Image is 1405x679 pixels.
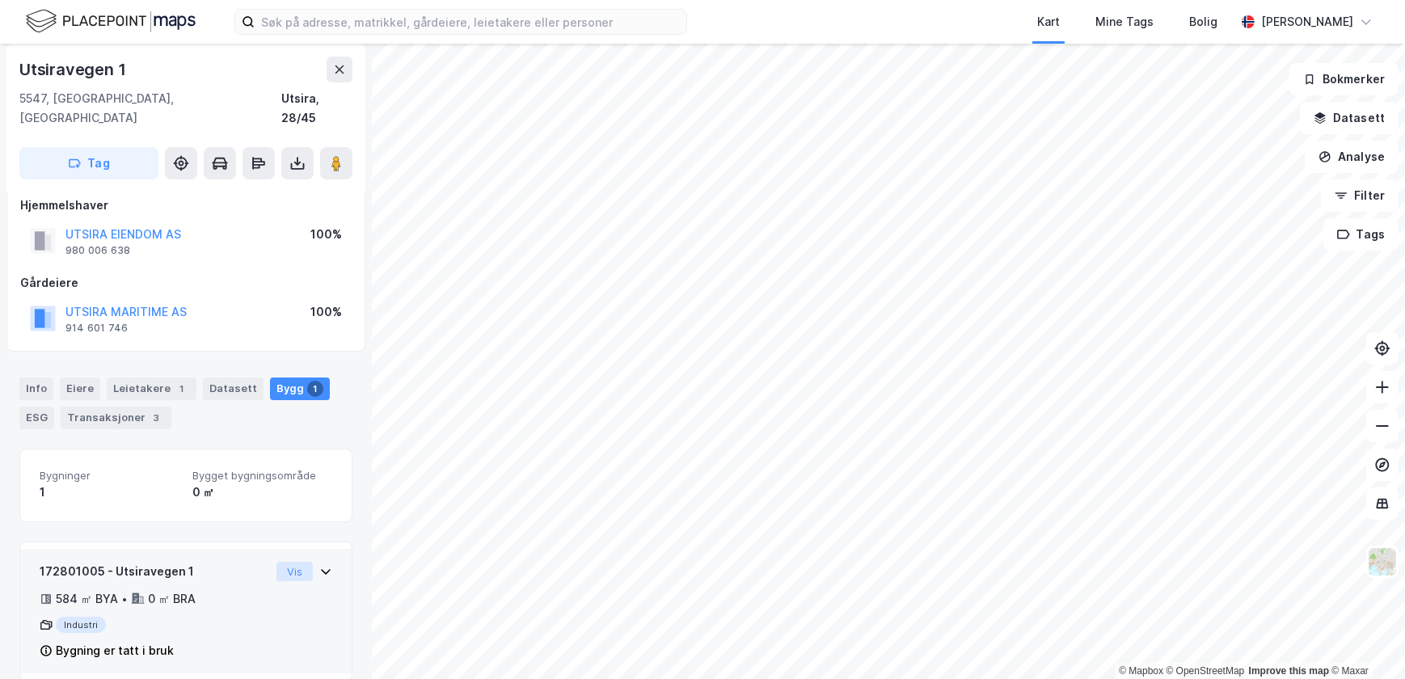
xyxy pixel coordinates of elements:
div: 1 [40,483,179,502]
div: Kart [1037,12,1060,32]
div: Gårdeiere [20,273,352,293]
button: Vis [276,562,313,581]
iframe: Chat Widget [1324,601,1405,679]
div: 100% [310,225,342,244]
button: Analyse [1305,141,1399,173]
img: Z [1367,546,1398,577]
div: Bygg [270,377,330,400]
div: • [121,593,128,605]
img: logo.f888ab2527a4732fd821a326f86c7f29.svg [26,7,196,36]
div: 5547, [GEOGRAPHIC_DATA], [GEOGRAPHIC_DATA] [19,89,281,128]
button: Tags [1323,218,1399,251]
div: 1 [174,381,190,397]
div: 0 ㎡ BRA [148,589,196,609]
div: Bygning er tatt i bruk [56,641,174,660]
span: Bygget bygningsområde [192,469,332,483]
div: Eiere [60,377,100,400]
button: Tag [19,147,158,179]
div: Transaksjoner [61,407,171,429]
div: Hjemmelshaver [20,196,352,215]
a: Mapbox [1119,665,1163,677]
a: OpenStreetMap [1167,665,1245,677]
div: Utsiravegen 1 [19,57,129,82]
div: 100% [310,302,342,322]
div: Bolig [1189,12,1217,32]
div: Utsira, 28/45 [281,89,352,128]
a: Improve this map [1249,665,1329,677]
div: 1 [307,381,323,397]
div: Info [19,377,53,400]
button: Datasett [1300,102,1399,134]
div: 3 [149,410,165,426]
div: Mine Tags [1095,12,1154,32]
div: 0 ㎡ [192,483,332,502]
div: Kontrollprogram for chat [1324,601,1405,679]
div: 584 ㎡ BYA [56,589,118,609]
button: Bokmerker [1289,63,1399,95]
div: ESG [19,407,54,429]
span: Bygninger [40,469,179,483]
div: 172801005 - Utsiravegen 1 [40,562,270,581]
div: 914 601 746 [65,322,128,335]
div: Leietakere [107,377,196,400]
div: Datasett [203,377,264,400]
div: [PERSON_NAME] [1261,12,1353,32]
div: 980 006 638 [65,244,130,257]
button: Filter [1321,179,1399,212]
input: Søk på adresse, matrikkel, gårdeiere, leietakere eller personer [255,10,686,34]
